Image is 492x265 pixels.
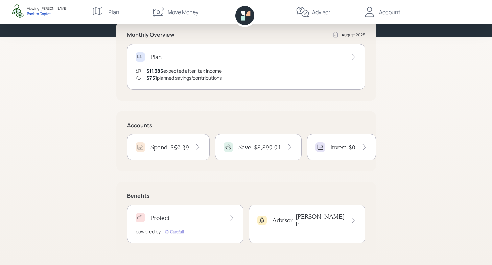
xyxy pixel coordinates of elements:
[146,68,163,74] span: $11,386
[146,74,222,81] div: planned savings/contributions
[379,8,400,16] div: Account
[127,193,365,199] h5: Benefits
[238,143,251,151] h4: Save
[27,11,67,16] div: Back to Copilot
[127,32,174,38] h5: Monthly Overview
[163,228,185,235] img: carefull-M2HCGCDH.digested.png
[272,217,293,224] h4: Advisor
[27,6,67,11] div: Viewing: [PERSON_NAME]
[254,143,281,151] h4: $8,899.91
[312,8,330,16] div: Advisor
[342,32,365,38] div: August 2025
[150,53,162,61] h4: Plan
[146,67,222,74] div: expected after-tax income
[330,143,346,151] h4: Invest
[136,228,161,235] div: powered by
[146,75,157,81] span: $751
[150,143,168,151] h4: Spend
[349,143,355,151] h4: $0
[150,214,169,222] h4: Protect
[108,8,119,16] div: Plan
[170,143,189,151] h4: $50.39
[127,122,365,129] h5: Accounts
[296,213,345,228] h4: [PERSON_NAME] E
[168,8,198,16] div: Move Money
